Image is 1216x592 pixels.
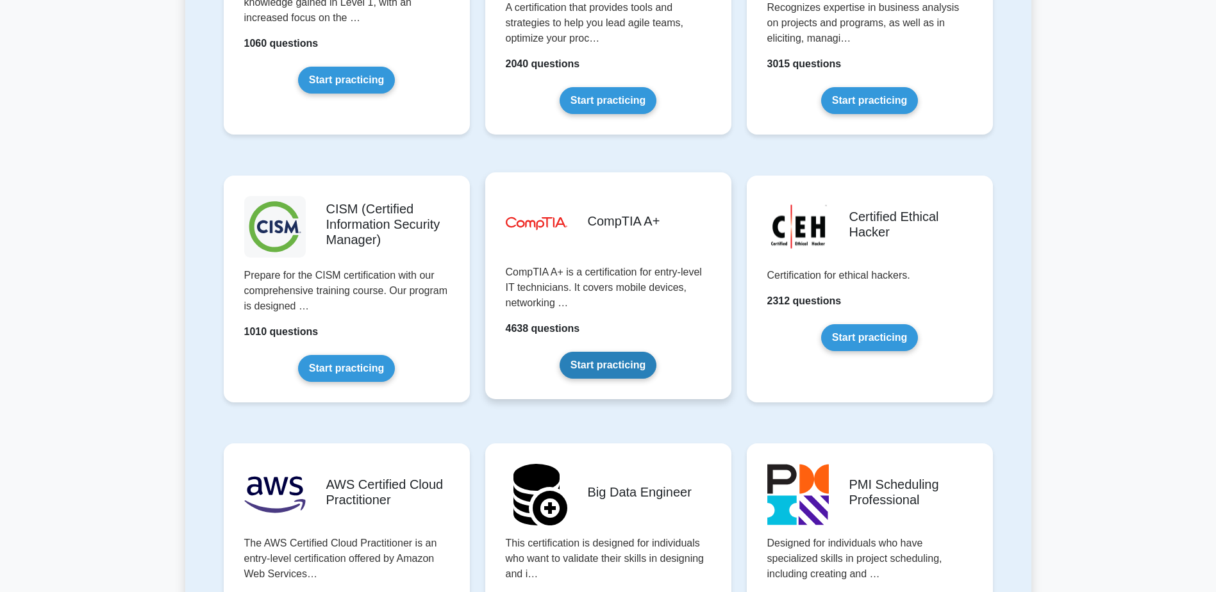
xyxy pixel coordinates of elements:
[298,67,395,94] a: Start practicing
[821,87,918,114] a: Start practicing
[298,355,395,382] a: Start practicing
[821,324,918,351] a: Start practicing
[560,87,656,114] a: Start practicing
[560,352,656,379] a: Start practicing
